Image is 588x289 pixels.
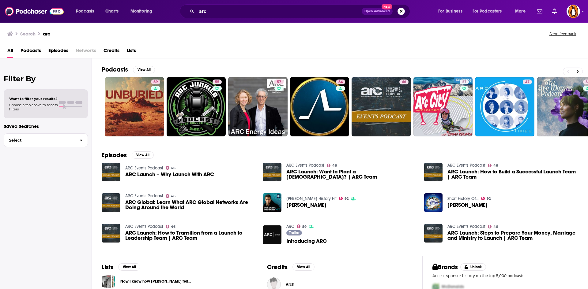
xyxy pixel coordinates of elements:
span: ARC Global: Learn What ARC Global Networks Are Doing Around the World [125,200,256,210]
span: Lists [127,46,136,58]
a: Joan of Arc [447,202,488,208]
span: 27 [462,79,466,85]
span: 46 [171,195,175,198]
a: ARC [286,224,294,229]
h2: Lists [102,263,113,271]
a: 57 [274,80,284,84]
span: 57 [277,79,281,85]
a: 59 [105,77,164,136]
button: Show profile menu [567,5,580,18]
h2: Podcasts [102,66,128,73]
button: open menu [469,6,511,16]
input: Search podcasts, credits, & more... [197,6,362,16]
img: ARC Global: Learn What ARC Global Networks Are Doing Around the World [102,193,120,212]
button: View All [292,263,315,271]
a: 57 [228,77,288,136]
span: For Business [438,7,462,16]
a: Joan of Arc [286,202,326,208]
a: ARC Launch: How to Transition from a Launch to Leadership Team | ARC Team [102,224,120,243]
button: open menu [511,6,533,16]
a: 46 [166,166,176,170]
a: 46 [327,164,337,167]
span: 46 [493,164,498,167]
span: Trailer [289,231,300,235]
span: More [515,7,526,16]
button: Unlock [460,263,486,271]
span: 46 [332,164,337,167]
span: 46 [402,79,406,85]
span: 59 [302,225,307,228]
button: View All [118,263,140,271]
img: Podchaser - Follow, Share and Rate Podcasts [5,6,64,17]
a: 92 [339,197,349,200]
a: 92 [481,197,491,200]
a: 27 [413,77,473,136]
a: 46 [166,225,176,228]
a: ARC Events Podcast [447,163,485,168]
a: Now I know how [PERSON_NAME] felt... [120,278,191,285]
a: Dan Snow's History Hit [286,196,337,201]
a: All [7,46,13,58]
h3: arc [43,31,50,37]
a: 59 [151,80,160,84]
div: Search podcasts, credits, & more... [186,4,416,18]
a: ARC Events Podcast [125,165,163,171]
img: ARC Launch: Steps to Prepare Your Money, Marriage and Ministry to Launch | ARC Team [424,224,443,243]
span: Want to filter your results? [9,97,58,101]
a: PodcastsView All [102,66,155,73]
a: 46 [166,194,176,198]
a: ARC Events Podcast [447,224,485,229]
button: open menu [434,6,470,16]
a: Introducing ARC [286,239,327,244]
a: ARC Launch: Steps to Prepare Your Money, Marriage and Ministry to Launch | ARC Team [447,230,578,241]
span: Podcasts [76,7,94,16]
span: 55 [215,79,219,85]
img: ARC Launch – Why Launch With ARC [102,163,120,181]
a: 64 [290,77,349,136]
a: 27 [460,80,469,84]
span: ARC Launch: Want to Plant a [DEMOGRAPHIC_DATA]? | ARC Team [286,169,417,180]
a: EpisodesView All [102,151,154,159]
a: ARC Launch: How to Transition from a Launch to Leadership Team | ARC Team [125,230,256,241]
button: View All [132,151,154,159]
a: 46 [352,77,411,136]
span: For Podcasters [473,7,502,16]
span: 46 [171,225,175,228]
a: Show notifications dropdown [550,6,559,17]
span: 59 [153,79,158,85]
a: ARC Launch: How to Build a Successful Launch Team | ARC Team [447,169,578,180]
a: ARC Launch: How to Build a Successful Launch Team | ARC Team [424,163,443,181]
img: ARC Launch: Want to Plant a Church? | ARC Team [263,163,281,181]
a: Charts [101,6,122,16]
a: ARC Launch: Want to Plant a Church? | ARC Team [286,169,417,180]
a: CreditsView All [267,263,315,271]
p: Access sponsor history on the top 5,000 podcasts. [432,273,578,278]
a: 64 [336,80,345,84]
a: Now I know how Joan of Arc felt... [102,275,115,288]
p: Saved Searches [4,123,88,129]
a: 55 [167,77,226,136]
a: ARC Events Podcast [286,163,324,168]
a: 46 [399,80,409,84]
a: Arch [286,282,294,287]
span: Logged in as penguin_portfolio [567,5,580,18]
a: 47 [475,77,534,136]
a: ARC Launch – Why Launch With ARC [125,172,214,177]
img: Introducing ARC [263,225,281,244]
a: Podcasts [21,46,41,58]
img: Joan of Arc [424,193,443,212]
button: open menu [126,6,160,16]
span: Episodes [48,46,68,58]
a: ARC Events Podcast [125,224,163,229]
